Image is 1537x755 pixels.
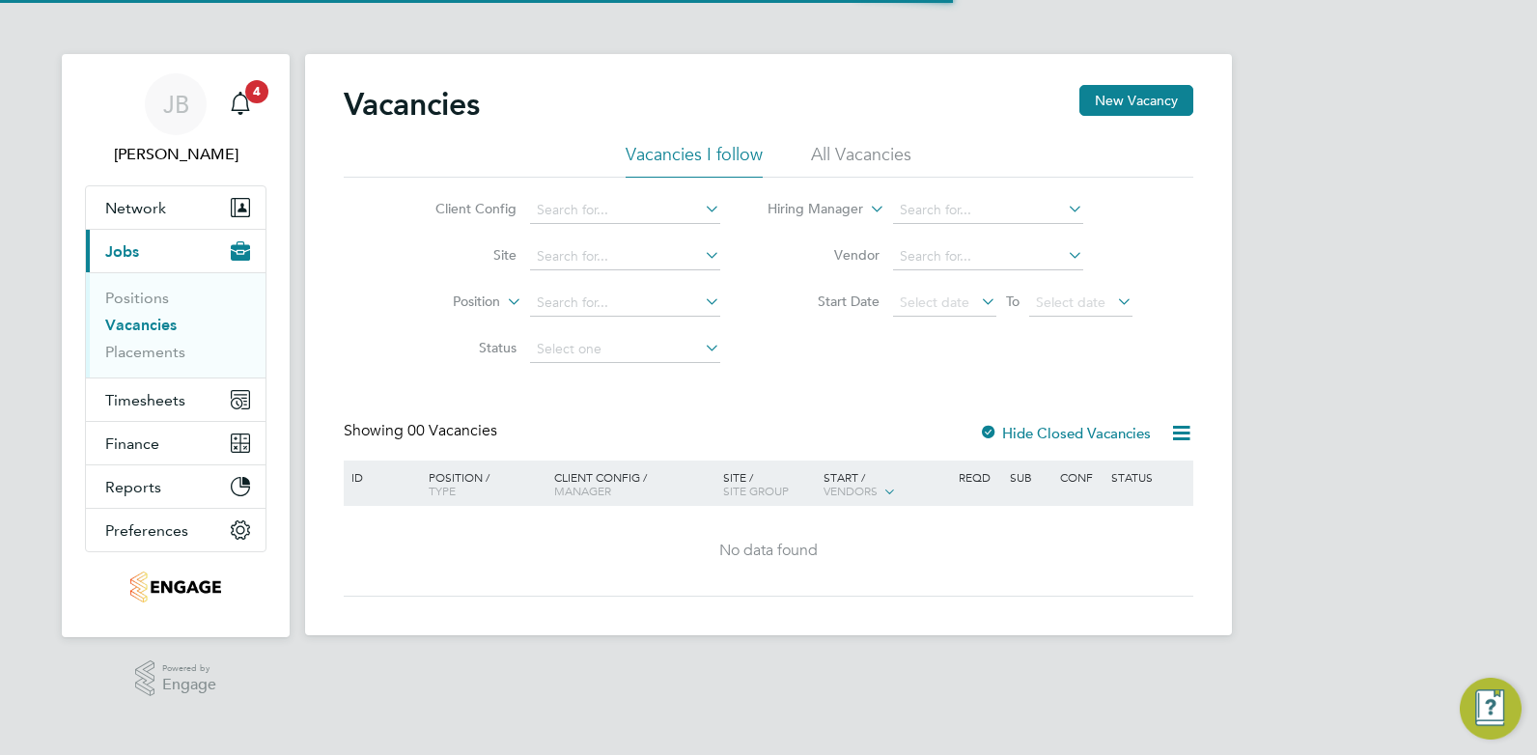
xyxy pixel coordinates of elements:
span: JB [163,92,189,117]
nav: Main navigation [62,54,290,637]
button: Jobs [86,230,265,272]
div: Jobs [86,272,265,377]
input: Search for... [530,197,720,224]
button: Preferences [86,509,265,551]
span: Finance [105,434,159,453]
button: New Vacancy [1079,85,1193,116]
h2: Vacancies [344,85,480,124]
input: Search for... [530,290,720,317]
input: Search for... [893,197,1083,224]
input: Search for... [530,243,720,270]
label: Site [405,246,517,264]
label: Hide Closed Vacancies [979,424,1151,442]
span: Site Group [723,483,789,498]
input: Search for... [893,243,1083,270]
label: Status [405,339,517,356]
span: Select date [900,294,969,311]
button: Network [86,186,265,229]
img: jjfox-logo-retina.png [130,572,220,602]
span: 4 [245,80,268,103]
span: Jobs [105,242,139,261]
span: Reports [105,478,161,496]
a: Go to home page [85,572,266,602]
div: Sub [1005,461,1055,493]
div: Client Config / [549,461,718,507]
button: Timesheets [86,378,265,421]
label: Start Date [768,293,880,310]
span: Joel Brickell [85,143,266,166]
span: Vendors [824,483,878,498]
input: Select one [530,336,720,363]
span: Timesheets [105,391,185,409]
li: Vacancies I follow [626,143,763,178]
div: Conf [1055,461,1105,493]
span: Select date [1036,294,1105,311]
span: Powered by [162,660,216,677]
label: Vendor [768,246,880,264]
label: Hiring Manager [752,200,863,219]
a: Positions [105,289,169,307]
div: Site / [718,461,820,507]
span: Type [429,483,456,498]
button: Reports [86,465,265,508]
a: JB[PERSON_NAME] [85,73,266,166]
span: Network [105,199,166,217]
div: Reqd [954,461,1004,493]
a: Vacancies [105,316,177,334]
span: Manager [554,483,611,498]
div: Start / [819,461,954,509]
a: Placements [105,343,185,361]
a: Powered byEngage [135,660,217,697]
a: 4 [221,73,260,135]
div: No data found [347,541,1190,561]
div: Status [1106,461,1190,493]
div: Position / [414,461,549,507]
button: Engage Resource Center [1460,678,1522,740]
span: Preferences [105,521,188,540]
div: ID [347,461,414,493]
li: All Vacancies [811,143,911,178]
label: Position [389,293,500,312]
button: Finance [86,422,265,464]
span: To [1000,289,1025,314]
span: 00 Vacancies [407,421,497,440]
span: Engage [162,677,216,693]
div: Showing [344,421,501,441]
label: Client Config [405,200,517,217]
